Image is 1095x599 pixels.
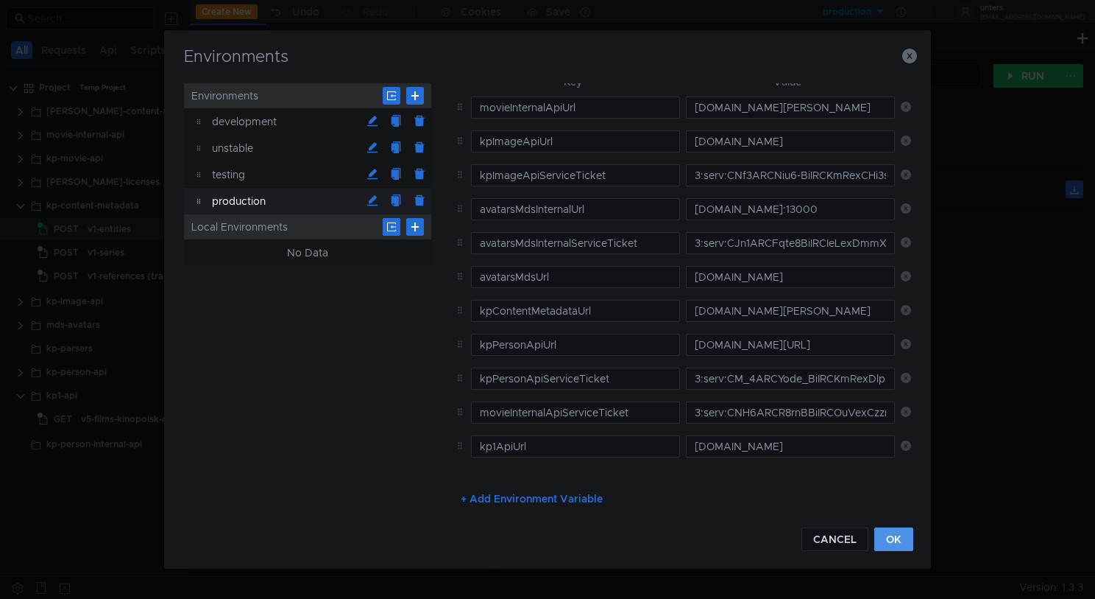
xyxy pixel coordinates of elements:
[212,188,361,214] div: production
[287,244,328,262] div: No Data
[182,48,913,66] h3: Environments
[184,83,431,108] div: Environments
[212,161,361,188] div: testing
[184,214,431,239] div: Local Environments
[212,108,361,135] div: development
[212,135,361,161] div: unstable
